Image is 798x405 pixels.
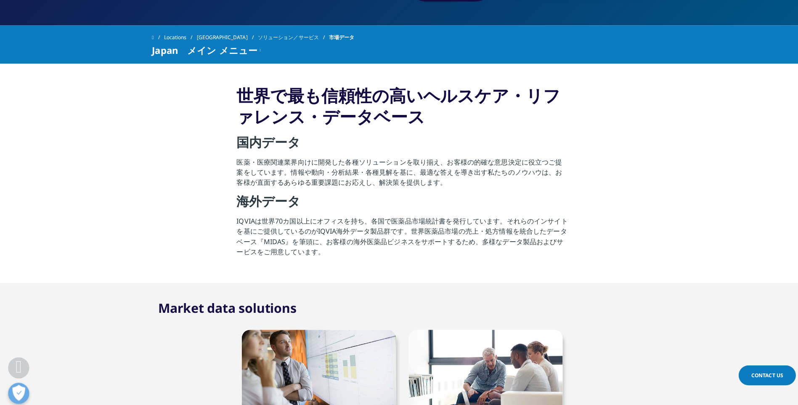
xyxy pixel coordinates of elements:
[235,214,563,260] p: IQVIAは世界70カ国以上にオフィスを持ち、各国で医薬品市場統計書を発行しています。それらのインサイトを基にご提供しているのがIQVIA海外データ製品群です。世界医薬品市場の売上・処方情報を統...
[157,297,294,314] h2: Market data solutions
[745,369,777,376] span: Contact Us
[195,29,256,45] a: [GEOGRAPHIC_DATA]
[235,191,298,208] strong: 海外データ
[235,132,298,149] strong: 国内データ
[256,29,326,45] a: ソリューション／サービス
[151,45,256,55] span: Japan メイン メニュー
[326,29,352,45] span: 市場データ
[235,156,563,191] p: 医薬・医療関連業界向けに開発した各種ソリューションを取り揃え、お客様の的確な意思決定に役立つご提案をしています。情報や動向・分析結果・各種見解を基に、最適な答えを導き出す私たちのノウハウは、お客...
[733,362,790,382] a: Contact Us
[163,29,195,45] a: Locations
[235,84,563,133] h3: 世界で最も信頼性の高いヘルスケア・リファレンス・データベース
[8,380,29,401] button: 優先設定センターを開く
